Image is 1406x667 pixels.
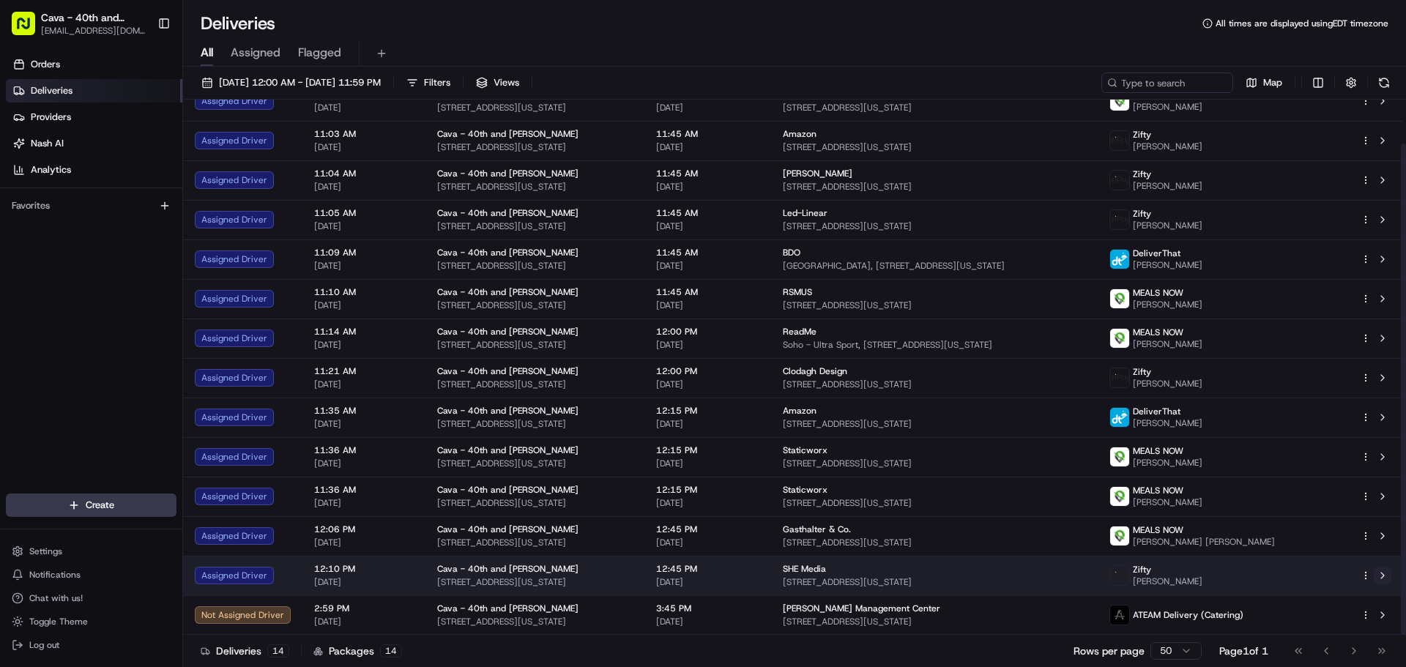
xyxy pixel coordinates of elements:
[227,187,267,205] button: See all
[6,158,182,182] a: Analytics
[29,639,59,651] span: Log out
[656,497,759,509] span: [DATE]
[314,299,414,311] span: [DATE]
[656,181,759,193] span: [DATE]
[1133,338,1202,350] span: [PERSON_NAME]
[6,132,182,155] a: Nash AI
[437,141,633,153] span: [STREET_ADDRESS][US_STATE]
[1110,566,1129,585] img: zifty-logo-trans-sq.png
[656,576,759,588] span: [DATE]
[9,321,118,348] a: 📗Knowledge Base
[6,541,176,562] button: Settings
[41,25,146,37] button: [EMAIL_ADDRESS][DOMAIN_NAME]
[437,418,633,430] span: [STREET_ADDRESS][US_STATE]
[1133,524,1183,536] span: MEALS NOW
[314,102,414,113] span: [DATE]
[15,213,38,236] img: Angelique Valdez
[437,207,579,219] span: Cava - 40th and [PERSON_NAME]
[656,141,759,153] span: [DATE]
[783,286,812,298] span: RSMUS
[783,616,1086,627] span: [STREET_ADDRESS][US_STATE]
[314,365,414,377] span: 11:21 AM
[6,635,176,655] button: Log out
[1133,366,1151,378] span: Zifty
[314,207,414,219] span: 11:05 AM
[1110,250,1129,269] img: profile_deliverthat_partner.png
[494,76,519,89] span: Views
[201,644,289,658] div: Deliveries
[783,405,817,417] span: Amazon
[400,72,457,93] button: Filters
[1110,289,1129,308] img: melas_now_logo.png
[1110,605,1129,625] img: ateam_logo.png
[437,405,579,417] span: Cava - 40th and [PERSON_NAME]
[108,267,113,278] span: •
[313,644,402,658] div: Packages
[437,576,633,588] span: [STREET_ADDRESS][US_STATE]
[656,207,759,219] span: 11:45 AM
[1133,417,1202,429] span: [PERSON_NAME]
[118,321,241,348] a: 💻API Documentation
[219,76,381,89] span: [DATE] 12:00 AM - [DATE] 11:59 PM
[314,181,414,193] span: [DATE]
[783,523,851,535] span: Gasthalter & Co.
[15,15,44,44] img: Nash
[437,563,579,575] span: Cava - 40th and [PERSON_NAME]
[314,247,414,258] span: 11:09 AM
[29,228,41,239] img: 1736555255976-a54dd68f-1ca7-489b-9aae-adbdc363a1c4
[424,76,450,89] span: Filters
[314,603,414,614] span: 2:59 PM
[783,563,826,575] span: SHE Media
[146,363,177,374] span: Pylon
[437,102,633,113] span: [STREET_ADDRESS][US_STATE]
[122,227,127,239] span: •
[656,128,759,140] span: 11:45 AM
[201,44,213,62] span: All
[656,537,759,548] span: [DATE]
[6,6,152,41] button: Cava - 40th and [PERSON_NAME][EMAIL_ADDRESS][DOMAIN_NAME]
[29,616,88,627] span: Toggle Theme
[437,484,579,496] span: Cava - 40th and [PERSON_NAME]
[15,253,38,276] img: 40th Madison
[783,484,827,496] span: Staticworx
[783,339,1086,351] span: Soho - Ultra Sport, [STREET_ADDRESS][US_STATE]
[783,379,1086,390] span: [STREET_ADDRESS][US_STATE]
[1110,487,1129,506] img: melas_now_logo.png
[195,72,387,93] button: [DATE] 12:00 AM - [DATE] 11:59 PM
[6,105,182,129] a: Providers
[656,603,759,614] span: 3:45 PM
[6,53,182,76] a: Orders
[314,128,414,140] span: 11:03 AM
[314,141,414,153] span: [DATE]
[1239,72,1289,93] button: Map
[1110,210,1129,229] img: zifty-logo-trans-sq.png
[380,644,402,657] div: 14
[1110,131,1129,150] img: zifty-logo-trans-sq.png
[1110,329,1129,348] img: melas_now_logo.png
[1133,575,1202,587] span: [PERSON_NAME]
[41,10,146,25] button: Cava - 40th and [PERSON_NAME]
[656,299,759,311] span: [DATE]
[1133,445,1183,457] span: MEALS NOW
[1133,101,1202,113] span: [PERSON_NAME]
[783,365,847,377] span: Clodagh Design
[231,44,280,62] span: Assigned
[314,220,414,232] span: [DATE]
[437,286,579,298] span: Cava - 40th and [PERSON_NAME]
[38,94,242,110] input: Clear
[1133,208,1151,220] span: Zifty
[1133,220,1202,231] span: [PERSON_NAME]
[1263,76,1282,89] span: Map
[1133,168,1151,180] span: Zifty
[656,220,759,232] span: [DATE]
[783,299,1086,311] span: [STREET_ADDRESS][US_STATE]
[1133,299,1202,310] span: [PERSON_NAME]
[1133,141,1202,152] span: [PERSON_NAME]
[15,140,41,166] img: 1736555255976-a54dd68f-1ca7-489b-9aae-adbdc363a1c4
[130,227,160,239] span: [DATE]
[314,563,414,575] span: 12:10 PM
[1133,378,1202,390] span: [PERSON_NAME]
[656,168,759,179] span: 11:45 AM
[1133,287,1183,299] span: MEALS NOW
